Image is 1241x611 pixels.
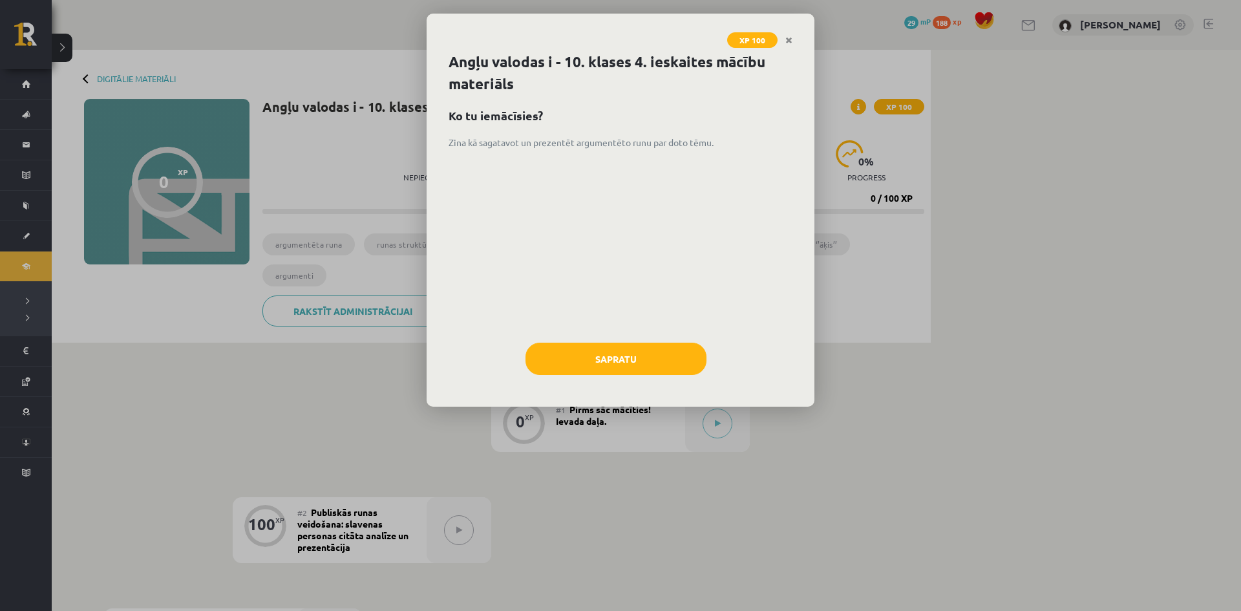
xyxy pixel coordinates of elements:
a: Close [778,28,800,53]
h1: Angļu valodas i - 10. klases 4. ieskaites mācību materiāls [449,51,792,95]
button: Sapratu [525,343,706,375]
h2: Ko tu iemācīsies? [449,107,792,124]
p: Zina kā sagatavot un prezentēt argumentēto runu par doto tēmu. [449,136,792,149]
span: XP 100 [727,32,778,48]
